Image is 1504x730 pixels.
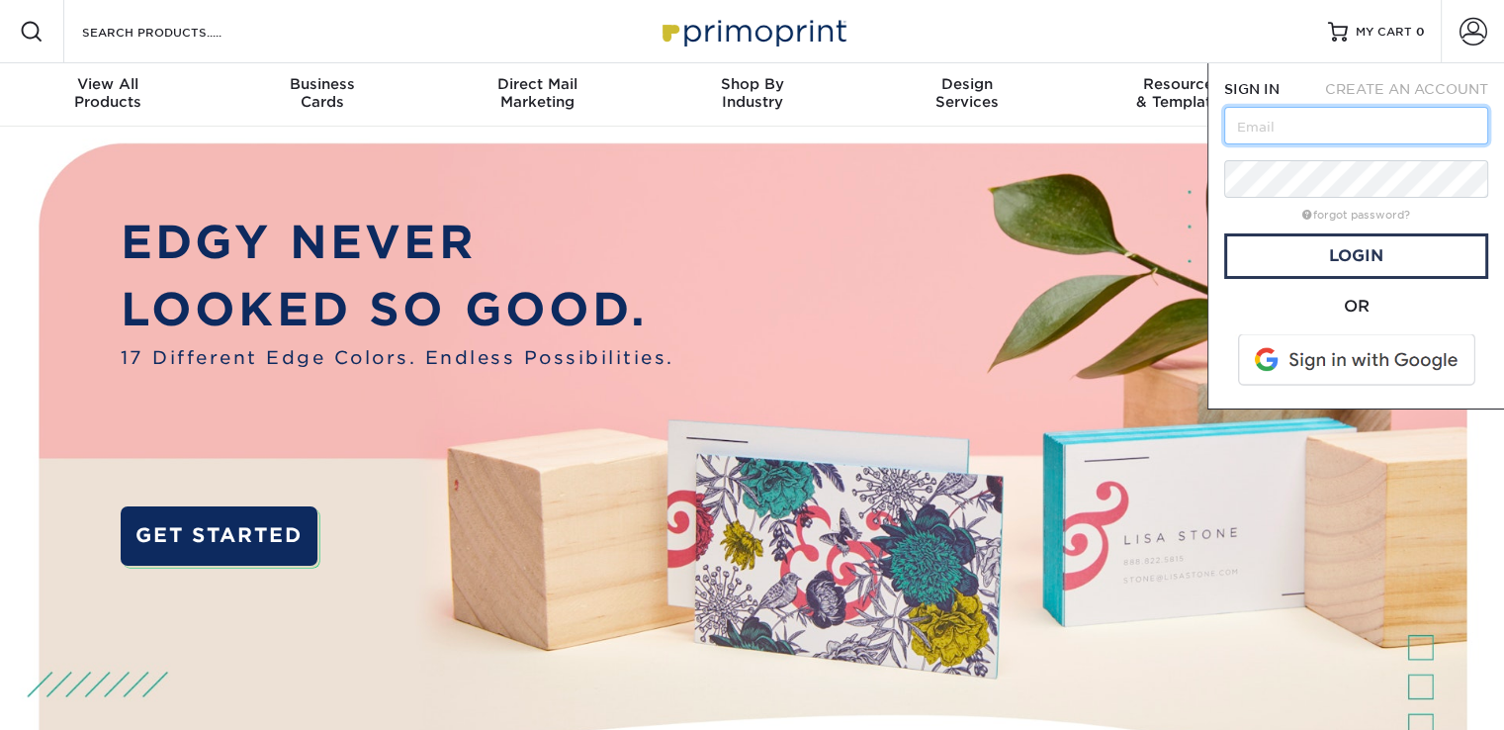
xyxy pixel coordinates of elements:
[1416,25,1425,39] span: 0
[859,75,1074,93] span: Design
[430,75,645,93] span: Direct Mail
[645,63,859,127] a: Shop ByIndustry
[1302,209,1410,222] a: forgot password?
[121,506,317,566] a: GET STARTED
[1074,75,1288,111] div: & Templates
[1224,295,1488,319] div: OR
[1074,75,1288,93] span: Resources
[5,670,168,723] iframe: Google Customer Reviews
[859,75,1074,111] div: Services
[1074,63,1288,127] a: Resources& Templates
[430,75,645,111] div: Marketing
[1356,24,1412,41] span: MY CART
[645,75,859,111] div: Industry
[215,75,429,111] div: Cards
[430,63,645,127] a: Direct MailMarketing
[654,10,851,52] img: Primoprint
[1224,107,1488,144] input: Email
[1224,233,1488,279] a: Login
[121,276,674,343] p: LOOKED SO GOOD.
[121,344,674,371] span: 17 Different Edge Colors. Endless Possibilities.
[1224,81,1280,97] span: SIGN IN
[215,63,429,127] a: BusinessCards
[121,209,674,276] p: EDGY NEVER
[215,75,429,93] span: Business
[859,63,1074,127] a: DesignServices
[80,20,273,44] input: SEARCH PRODUCTS.....
[1325,81,1488,97] span: CREATE AN ACCOUNT
[645,75,859,93] span: Shop By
